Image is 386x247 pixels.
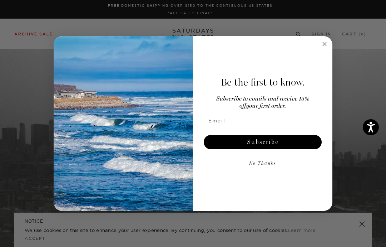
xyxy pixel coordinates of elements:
[239,103,246,109] span: off
[54,36,193,211] img: 125c788d-000d-4f3e-b05a-1b92b2a23ec9.jpeg
[221,76,305,88] span: Be the first to know.
[246,103,286,109] span: your first order.
[202,156,323,171] button: No Thanks
[202,113,323,128] input: Email
[204,135,322,149] button: Subscribe
[320,40,329,48] button: Close dialog
[216,96,310,102] span: Subscribe to emails and receive 15%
